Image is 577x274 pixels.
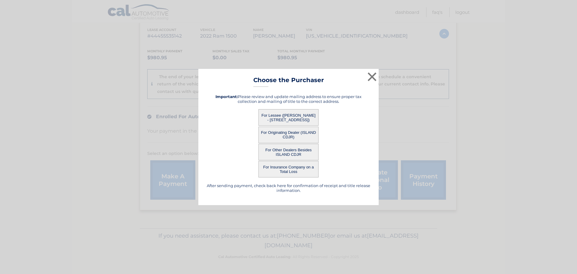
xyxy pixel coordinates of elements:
button: For Lessee ([PERSON_NAME] - [STREET_ADDRESS]) [258,109,319,126]
button: For Originating Dealer (ISLAND CDJR) [258,127,319,143]
strong: Important: [215,94,238,99]
button: For Other Dealers Besides ISLAND CDJR [258,144,319,160]
h3: Choose the Purchaser [253,76,324,87]
button: For Insurance Company on a Total Loss [258,161,319,177]
h5: After sending payment, check back here for confirmation of receipt and title release information. [206,183,371,193]
h5: Please review and update mailing address to ensure proper tax collection and mailing of title to ... [206,94,371,104]
button: × [366,71,378,83]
